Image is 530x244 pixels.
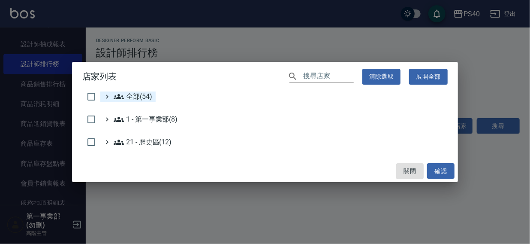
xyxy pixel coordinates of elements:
[114,114,178,125] span: 1 - 第一事業部(8)
[72,62,458,91] h2: 店家列表
[303,70,354,83] input: 搜尋店家
[409,69,448,85] button: 展開全部
[396,163,424,179] button: 關閉
[427,163,455,179] button: 確認
[362,69,401,85] button: 清除選取
[114,91,152,102] span: 全部(54)
[114,137,172,147] span: 21 - 歷史區(12)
